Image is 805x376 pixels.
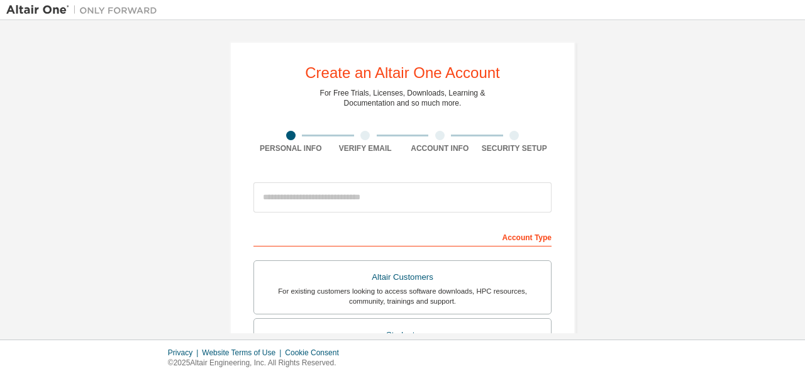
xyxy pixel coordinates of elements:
[305,65,500,80] div: Create an Altair One Account
[6,4,164,16] img: Altair One
[402,143,477,153] div: Account Info
[253,226,552,246] div: Account Type
[285,348,346,358] div: Cookie Consent
[328,143,403,153] div: Verify Email
[168,358,347,368] p: © 2025 Altair Engineering, Inc. All Rights Reserved.
[202,348,285,358] div: Website Terms of Use
[262,326,543,344] div: Students
[168,348,202,358] div: Privacy
[262,268,543,286] div: Altair Customers
[253,143,328,153] div: Personal Info
[477,143,552,153] div: Security Setup
[262,286,543,306] div: For existing customers looking to access software downloads, HPC resources, community, trainings ...
[320,88,486,108] div: For Free Trials, Licenses, Downloads, Learning & Documentation and so much more.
